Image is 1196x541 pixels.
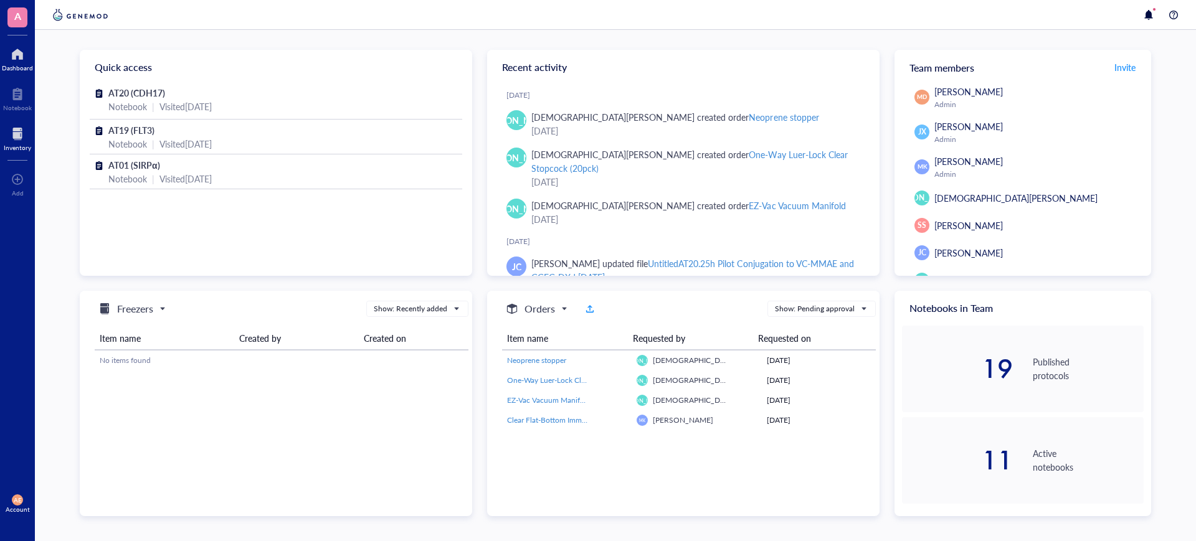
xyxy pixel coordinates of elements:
[895,50,1151,85] div: Team members
[653,375,796,385] span: [DEMOGRAPHIC_DATA][PERSON_NAME]
[775,303,855,314] div: Show: Pending approval
[531,148,860,175] div: [DEMOGRAPHIC_DATA][PERSON_NAME] created order
[507,415,683,425] span: Clear Flat-Bottom Immuno Nonsterile 384-Well Plates
[934,219,1003,232] span: [PERSON_NAME]
[1033,355,1144,382] div: Published protocols
[917,275,927,285] span: JW
[628,327,754,350] th: Requested by
[482,151,552,164] span: [PERSON_NAME]
[620,397,665,403] span: [PERSON_NAME]
[934,120,1003,133] span: [PERSON_NAME]
[934,247,1003,259] span: [PERSON_NAME]
[531,199,846,212] div: [DEMOGRAPHIC_DATA][PERSON_NAME] created order
[108,172,147,186] div: Notebook
[3,104,32,111] div: Notebook
[934,274,1003,286] span: [PERSON_NAME]
[3,84,32,111] a: Notebook
[482,202,552,215] span: [PERSON_NAME]
[620,377,665,383] span: [PERSON_NAME]
[531,124,860,138] div: [DATE]
[506,237,870,247] div: [DATE]
[767,375,871,386] div: [DATE]
[4,124,31,151] a: Inventory
[6,506,30,513] div: Account
[531,110,819,124] div: [DEMOGRAPHIC_DATA][PERSON_NAME] created order
[487,50,880,85] div: Recent activity
[653,395,796,405] span: [DEMOGRAPHIC_DATA][PERSON_NAME]
[12,189,24,197] div: Add
[934,192,1098,204] span: [DEMOGRAPHIC_DATA][PERSON_NAME]
[507,375,650,385] span: One-Way Luer-Lock Clear Stopcock (20pck)
[152,100,154,113] div: |
[639,418,645,423] span: MK
[917,93,927,101] span: MD
[934,169,1139,179] div: Admin
[917,162,926,171] span: MK
[108,137,147,151] div: Notebook
[934,100,1139,110] div: Admin
[892,192,952,204] span: [PERSON_NAME]
[117,301,153,316] h5: Freezers
[767,395,871,406] div: [DATE]
[482,113,552,127] span: [PERSON_NAME]
[80,50,472,85] div: Quick access
[749,111,819,123] div: Neoprene stopper
[507,375,627,386] a: One-Way Luer-Lock Clear Stopcock (20pck)
[152,137,154,151] div: |
[159,172,212,186] div: Visited [DATE]
[524,301,555,316] h5: Orders
[507,395,627,406] a: EZ-Vac Vacuum Manifold
[918,220,926,231] span: SS
[753,327,863,350] th: Requested on
[374,303,447,314] div: Show: Recently added
[2,64,33,72] div: Dashboard
[506,90,870,100] div: [DATE]
[152,172,154,186] div: |
[507,355,627,366] a: Neoprene stopper
[749,199,845,212] div: EZ-Vac Vacuum Manifold
[653,415,713,425] span: [PERSON_NAME]
[359,327,468,350] th: Created on
[497,194,870,231] a: [PERSON_NAME][DEMOGRAPHIC_DATA][PERSON_NAME] created orderEZ-Vac Vacuum Manifold[DATE]
[108,87,165,99] span: AT20 (CDH17)
[507,395,591,405] span: EZ-Vac Vacuum Manifold
[507,355,566,365] span: Neoprene stopper
[108,159,160,171] span: AT01 (SIRPα)
[4,144,31,151] div: Inventory
[497,105,870,143] a: [PERSON_NAME][DEMOGRAPHIC_DATA][PERSON_NAME] created orderNeoprene stopper[DATE]
[918,126,926,138] span: JX
[14,8,21,24] span: A
[497,252,870,303] a: JC[PERSON_NAME] updated fileUntitledAT20.25h Pilot Conjugation to VC-MMAE and GGFG-DXd [DATE][DAT...
[653,355,796,365] span: [DEMOGRAPHIC_DATA][PERSON_NAME]
[1114,61,1136,73] span: Invite
[234,327,359,350] th: Created by
[895,291,1151,326] div: Notebooks in Team
[108,124,154,136] span: AT19 (FLT3)
[50,7,111,22] img: genemod-logo
[1033,446,1144,474] div: Active notebooks
[159,137,212,151] div: Visited [DATE]
[507,415,627,426] a: Clear Flat-Bottom Immuno Nonsterile 384-Well Plates
[918,247,926,258] span: JC
[902,448,1013,473] div: 11
[95,327,234,350] th: Item name
[902,356,1013,381] div: 19
[531,175,860,189] div: [DATE]
[2,44,33,72] a: Dashboard
[100,355,463,366] div: No items found
[159,100,212,113] div: Visited [DATE]
[767,355,871,366] div: [DATE]
[934,134,1139,144] div: Admin
[531,212,860,226] div: [DATE]
[620,357,665,364] span: [PERSON_NAME]
[934,155,1003,167] span: [PERSON_NAME]
[14,496,22,504] span: AE
[108,100,147,113] div: Notebook
[767,415,871,426] div: [DATE]
[497,143,870,194] a: [PERSON_NAME][DEMOGRAPHIC_DATA][PERSON_NAME] created orderOne-Way Luer-Lock Clear Stopcock (20pck...
[934,85,1003,98] span: [PERSON_NAME]
[1114,57,1136,77] button: Invite
[502,327,628,350] th: Item name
